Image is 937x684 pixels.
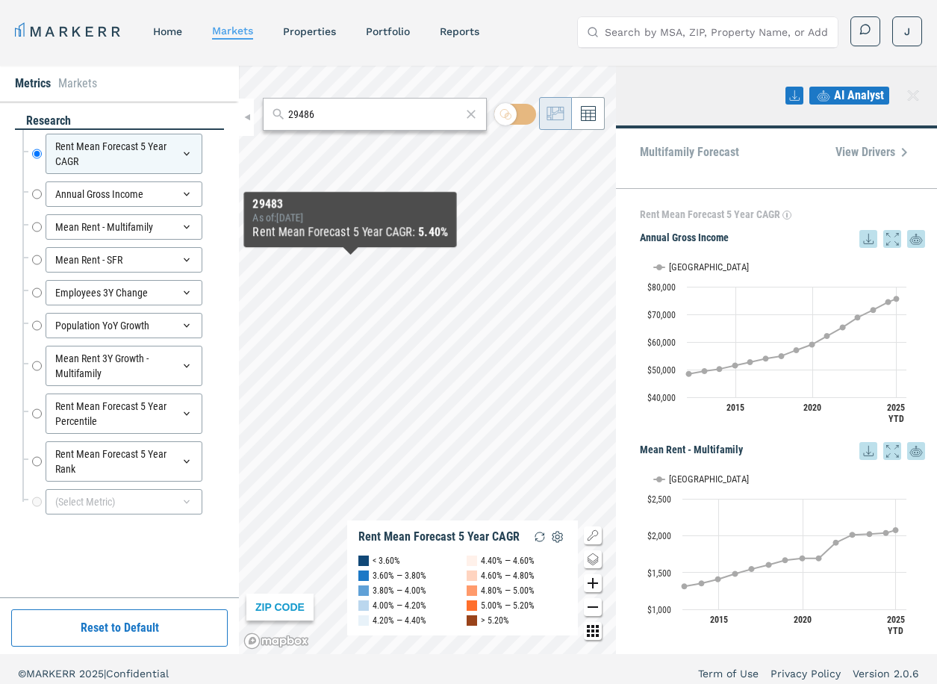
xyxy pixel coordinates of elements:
div: Annual Gross Income [46,181,202,207]
b: 5.40% [419,225,448,239]
span: J [904,24,910,39]
div: Rent Mean Forecast 5 Year CAGR [46,134,202,174]
path: Thursday, 14 Dec, 19:00, 54,882.3. USA. [779,353,785,359]
a: home [153,25,182,37]
div: research [15,113,224,130]
div: Map Tooltip Content [253,198,448,241]
path: Monday, 14 Jul, 20:00, 2,075.34. USA. [893,527,899,533]
div: 3.80% — 4.00% [373,583,426,598]
span: © [18,668,26,680]
span: Confidential [106,668,169,680]
text: 2015 [726,402,744,413]
div: 29483 [253,198,448,211]
path: Wednesday, 14 Dec, 19:00, 48,443.4. USA. [686,371,692,377]
div: Annual Gross Income. Highcharts interactive chart. [640,248,925,435]
span: MARKERR [26,668,79,680]
div: Mean Rent - Multifamily [46,214,202,240]
path: Saturday, 14 Dec, 19:00, 1,351.81. USA. [699,580,705,586]
div: < 3.60% [373,553,400,568]
path: Saturday, 14 Dec, 19:00, 74,479.22. USA. [885,299,891,305]
path: Friday, 14 Dec, 19:00, 57,044.4. USA. [794,347,800,353]
path: Saturday, 14 Dec, 19:00, 50,230.26. USA. [717,366,723,372]
text: $2,500 [647,494,671,505]
text: 2020 [803,402,821,413]
text: 2015 [710,615,728,625]
path: Sunday, 14 Dec, 19:00, 51,504.4. USA. [732,362,738,368]
p: Rent Mean Forecast 5 Year CAGR [640,207,780,223]
li: Markets [58,75,97,93]
path: Wednesday, 14 Dec, 19:00, 2,011.85. USA. [850,532,856,538]
button: Show/Hide Legend Map Button [584,526,602,544]
text: $1,000 [647,605,671,615]
div: ZIP CODE [246,594,314,621]
path: Wednesday, 14 Dec, 19:00, 53,983.94. USA. [763,355,769,361]
button: Other options map button [584,622,602,640]
div: 3.60% — 3.80% [373,568,426,583]
path: Thursday, 14 Dec, 19:00, 71,581.9. USA. [871,307,877,313]
input: Search by MSA, ZIP, Property Name, or Address [605,17,829,47]
img: Settings [549,528,567,546]
h5: Mean Rent - Multifamily [640,442,925,460]
div: Rent Mean Forecast 5 Year CAGR [358,529,520,544]
div: As of : [DATE] [253,211,448,223]
button: Show USA [654,261,685,273]
path: Wednesday, 14 Dec, 19:00, 1,546.19. USA. [749,566,755,572]
li: Metrics [15,75,51,93]
path: Thursday, 14 Dec, 19:00, 2,021.91. USA. [867,531,873,537]
div: Rent Mean Forecast 5 Year Percentile [46,394,202,434]
a: Privacy Policy [771,666,841,681]
div: 4.60% — 4.80% [481,568,535,583]
button: Zoom out map button [584,598,602,616]
text: $70,000 [647,310,676,320]
text: [GEOGRAPHIC_DATA] [669,473,749,485]
text: 2025 YTD [887,402,905,424]
path: Tuesday, 14 Dec, 19:00, 1,904.16. USA. [833,540,839,546]
text: $2,000 [647,531,671,541]
a: markets [212,25,253,37]
text: $1,500 [647,568,671,579]
text: $60,000 [647,338,676,348]
a: reports [440,25,479,37]
path: Monday, 14 Dec, 19:00, 52,725.9. USA. [747,359,753,365]
path: Monday, 14 Dec, 19:00, 1,481.21. USA. [732,571,738,577]
a: Mapbox logo [243,632,309,650]
button: J [892,16,922,46]
img: Reload Legend [531,528,549,546]
a: MARKERR [15,21,123,42]
div: 4.80% — 5.00% [481,583,535,598]
text: $50,000 [647,365,676,376]
div: 4.40% — 4.60% [481,553,535,568]
div: Mean Rent - SFR [46,247,202,273]
a: properties [283,25,336,37]
span: 2025 | [79,668,106,680]
a: Term of Use [698,666,759,681]
path: Sunday, 14 Dec, 19:00, 1,407.44. USA. [715,576,721,582]
a: Version 2.0.6 [853,666,919,681]
div: > 5.20% [481,613,509,628]
path: Tuesday, 14 Dec, 19:00, 65,256.11. USA. [840,325,846,331]
div: (Select Metric) [46,489,202,514]
div: Rent Mean Forecast 5 Year CAGR : [253,223,448,241]
path: Saturday, 14 Dec, 19:00, 2,037.17. USA. [883,530,889,536]
text: [GEOGRAPHIC_DATA] [669,261,749,273]
path: Monday, 14 Dec, 19:00, 62,151.45. USA. [824,333,830,339]
canvas: Map [239,66,616,654]
text: $80,000 [647,282,676,293]
h5: Annual Gross Income [640,230,925,248]
a: Portfolio [366,25,410,37]
div: 5.00% — 5.20% [481,598,535,613]
path: Saturday, 14 Dec, 19:00, 59,052.65. USA. [809,342,815,348]
p: Multifamily Forecast [640,146,739,158]
path: Saturday, 14 Jun, 20:00, 75,581.77. USA. [894,296,900,302]
div: Mean Rent 3Y Growth - Multifamily [46,346,202,386]
div: 4.20% — 4.40% [373,613,426,628]
svg: Interactive chart [640,460,914,647]
button: Change style map button [584,550,602,568]
div: Rent Mean Forecast 5 Year Rank [46,441,202,482]
path: Wednesday, 14 Dec, 19:00, 68,880.54. USA. [855,314,861,320]
path: Friday, 14 Dec, 19:00, 1,311.14. USA. [682,583,688,589]
svg: Interactive chart [640,248,914,435]
div: 4.00% — 4.20% [373,598,426,613]
button: Zoom in map button [584,574,602,592]
path: Saturday, 14 Dec, 19:00, 1,691.12. USA. [800,556,806,562]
